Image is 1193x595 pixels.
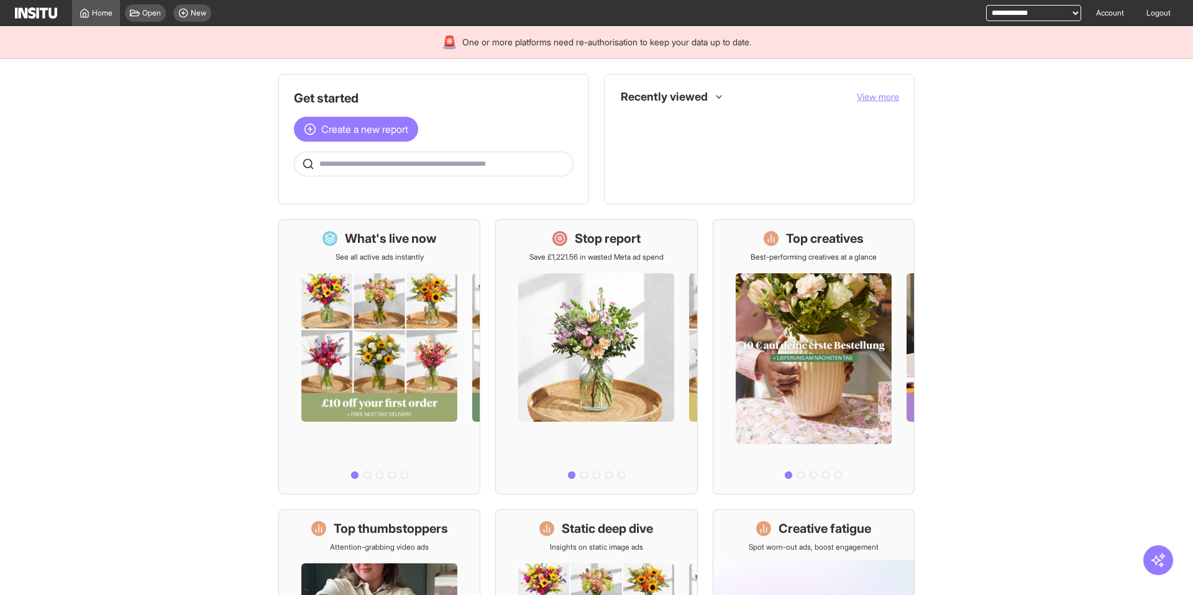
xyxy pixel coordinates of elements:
[334,520,448,537] h1: Top thumbstoppers
[529,252,664,262] p: Save £1,221.56 in wasted Meta ad spend
[857,91,899,102] span: View more
[92,8,112,18] span: Home
[330,542,429,552] p: Attention-grabbing video ads
[191,8,206,18] span: New
[321,122,408,137] span: Create a new report
[142,8,161,18] span: Open
[442,34,457,51] div: 🚨
[294,117,418,142] button: Create a new report
[575,230,641,247] h1: Stop report
[495,219,697,494] a: Stop reportSave £1,221.56 in wasted Meta ad spend
[278,219,480,494] a: What's live nowSee all active ads instantly
[336,252,424,262] p: See all active ads instantly
[562,520,653,537] h1: Static deep dive
[550,542,643,552] p: Insights on static image ads
[751,252,877,262] p: Best-performing creatives at a glance
[713,219,915,494] a: Top creativesBest-performing creatives at a glance
[786,230,864,247] h1: Top creatives
[857,91,899,103] button: View more
[462,36,751,48] span: One or more platforms need re-authorisation to keep your data up to date.
[345,230,437,247] h1: What's live now
[15,7,57,19] img: Logo
[294,89,574,107] h1: Get started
